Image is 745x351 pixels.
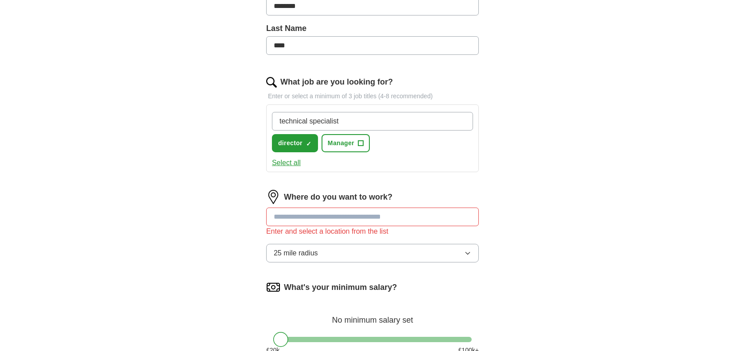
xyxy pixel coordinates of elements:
span: Manager [328,139,354,148]
div: Enter and select a location from the list [266,226,479,237]
img: salary.png [266,280,280,294]
span: ✓ [306,140,311,147]
button: director✓ [272,134,318,152]
input: Type a job title and press enter [272,112,473,131]
div: No minimum salary set [266,305,479,326]
span: director [278,139,303,148]
label: What's your minimum salary? [284,282,397,293]
button: Manager [322,134,370,152]
span: 25 mile radius [274,248,318,258]
button: 25 mile radius [266,244,479,262]
button: Select all [272,158,301,168]
label: Where do you want to work? [284,191,392,203]
label: What job are you looking for? [280,76,393,88]
label: Last Name [266,23,479,35]
img: location.png [266,190,280,204]
img: search.png [266,77,277,88]
p: Enter or select a minimum of 3 job titles (4-8 recommended) [266,92,479,101]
